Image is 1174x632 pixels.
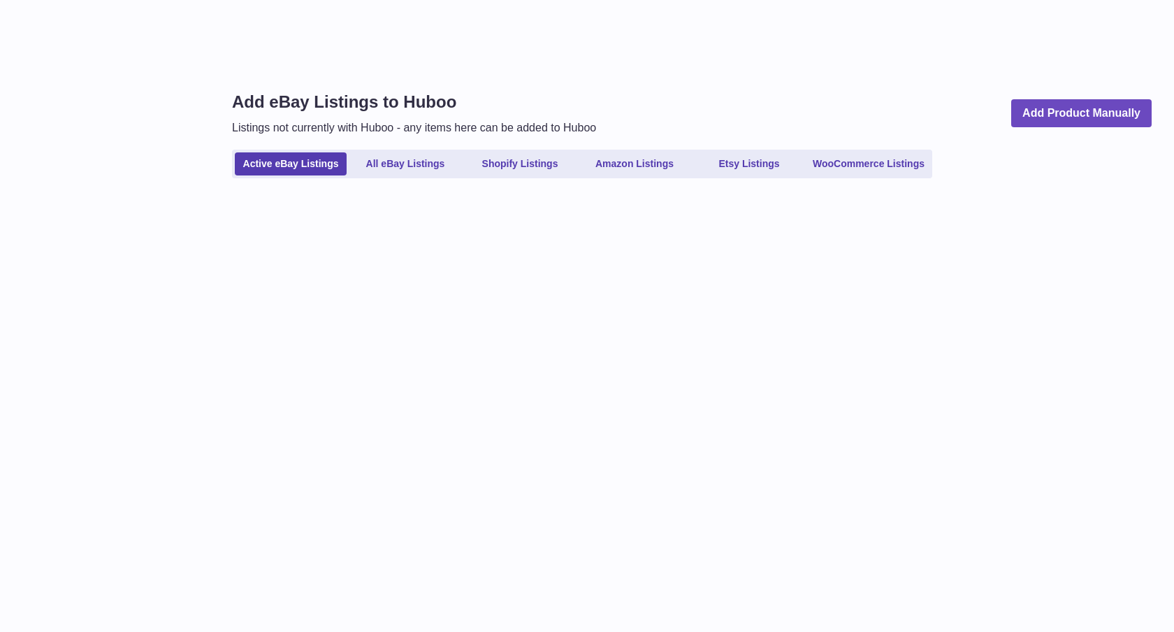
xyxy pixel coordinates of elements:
a: Amazon Listings [579,152,690,175]
p: Listings not currently with Huboo - any items here can be added to Huboo [232,120,596,136]
a: Etsy Listings [693,152,805,175]
h1: Add eBay Listings to Huboo [232,91,596,113]
a: Add Product Manually [1011,99,1152,128]
a: Shopify Listings [464,152,576,175]
a: All eBay Listings [349,152,461,175]
a: Active eBay Listings [235,152,347,175]
a: WooCommerce Listings [808,152,929,175]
